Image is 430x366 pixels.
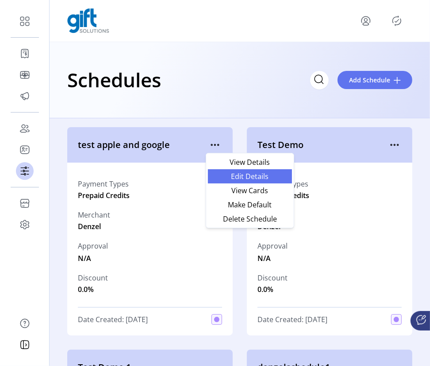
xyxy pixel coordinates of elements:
button: menu [388,138,402,152]
span: test apple and google [78,138,208,152]
span: 0.0% [78,284,94,295]
span: Approval [257,241,288,251]
span: Date Created: [DATE] [78,314,148,325]
span: Approval [78,241,108,251]
label: Discount [257,273,288,283]
span: Prepaid Credits [78,190,130,201]
h1: Schedules [67,64,161,95]
li: Edit Details [208,169,292,183]
li: Delete Schedule [208,212,292,226]
span: Test Demo [257,138,388,152]
img: logo [67,8,109,33]
li: View Cards [208,183,292,198]
li: Make Default [208,198,292,212]
button: menu [359,14,373,28]
span: Edit Details [213,173,287,180]
span: View Details [213,159,287,166]
input: Search [310,71,329,90]
button: Publisher Panel [390,14,404,28]
button: menu [208,138,222,152]
span: N/A [78,251,108,264]
span: Add Schedule [349,75,390,85]
span: N/A [257,251,288,264]
label: Payment Types [78,179,130,189]
label: Merchant [78,210,110,220]
span: Date Created: [DATE] [257,314,327,325]
li: View Details [208,155,292,169]
label: Discount [78,273,108,283]
span: 0.0% [257,284,273,295]
button: Add Schedule [338,71,412,89]
span: Delete Schedule [213,215,287,222]
span: Make Default [213,201,287,208]
span: Denzel [78,221,101,232]
span: View Cards [213,187,287,194]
